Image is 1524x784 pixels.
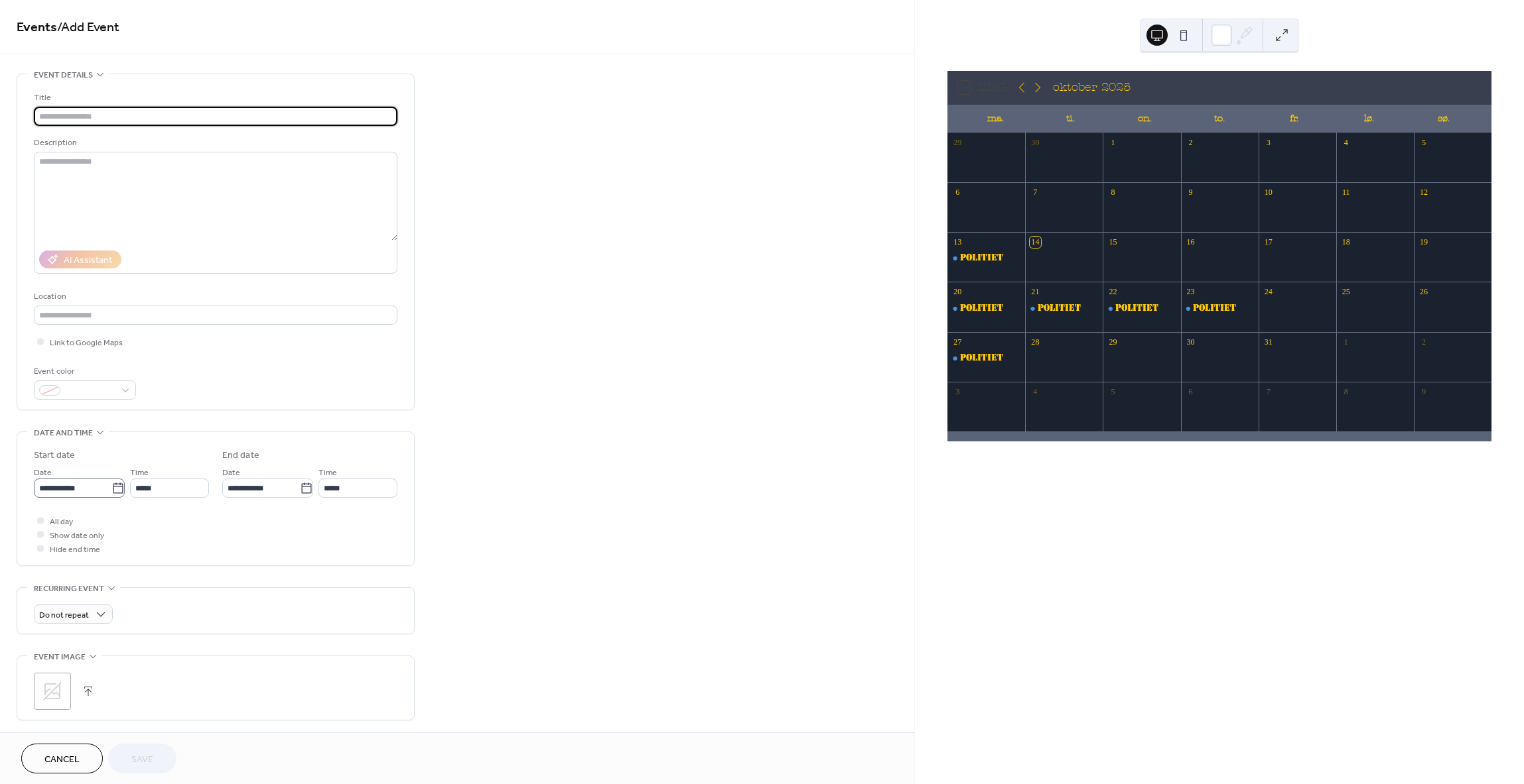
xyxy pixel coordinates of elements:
div: 7 [1030,187,1041,198]
div: 27 [952,336,963,347]
div: 9 [1418,386,1429,397]
div: 17 [1263,237,1274,248]
div: 5 [1107,386,1119,397]
div: 10 [1263,187,1274,198]
div: Politiet [960,302,1003,314]
div: 28 [1030,336,1041,347]
div: 12 [1418,187,1429,198]
div: 14 [1030,237,1041,248]
button: Cancel [21,744,103,773]
span: Hide end time [50,543,100,557]
div: 30 [1030,137,1041,148]
div: 4 [1340,137,1351,148]
div: 30 [1185,336,1196,347]
span: Cancel [44,753,80,767]
div: 2 [1418,336,1429,347]
div: 18 [1340,237,1351,248]
div: 25 [1340,286,1351,298]
div: 29 [1107,336,1119,347]
div: Politiet [1181,302,1259,314]
div: 3 [952,386,963,397]
div: 6 [1185,386,1196,397]
div: 7 [1263,386,1274,397]
div: 4 [1030,386,1041,397]
div: 5 [1418,137,1429,148]
span: / Add Event [57,15,119,40]
div: Politiet [960,252,1003,264]
div: 26 [1418,286,1429,298]
a: Events [17,15,57,40]
div: Politiet [947,302,1025,314]
div: 8 [1107,187,1119,198]
div: Start date [34,449,75,463]
span: Event image [34,650,86,664]
div: End date [222,449,259,463]
div: ma. [958,105,1033,132]
div: 11 [1340,187,1351,198]
div: Politiet [960,352,1003,364]
div: 16 [1185,237,1196,248]
div: 24 [1263,286,1274,298]
span: All day [50,515,73,529]
div: 29 [952,137,963,148]
div: Politiet [1103,302,1180,314]
span: Event details [34,68,93,82]
div: Description [34,136,395,150]
span: Date [34,466,52,480]
div: Politiet [947,352,1025,364]
span: Time [318,466,337,480]
div: Politiet [1038,302,1081,314]
div: ti. [1033,105,1108,132]
div: Politiet [947,252,1025,264]
div: Politiet [1025,302,1103,314]
div: 20 [952,286,963,298]
div: 6 [952,187,963,198]
span: Recurring event [34,582,104,596]
div: 19 [1418,237,1429,248]
span: Time [130,466,149,480]
div: 15 [1107,237,1119,248]
div: 8 [1340,386,1351,397]
div: Politiet [1193,302,1236,314]
div: 21 [1030,286,1041,298]
div: sø. [1406,105,1481,132]
div: 31 [1263,336,1274,347]
div: Politiet [1115,302,1158,314]
div: lø. [1332,105,1407,132]
div: fr. [1257,105,1332,132]
div: 9 [1185,187,1196,198]
div: 1 [1340,336,1351,347]
span: Date and time [34,426,93,440]
div: Location [34,290,395,304]
span: Link to Google Maps [50,336,123,350]
span: Show date only [50,529,104,543]
span: Do not repeat [39,608,89,623]
div: 2 [1185,137,1196,148]
div: 13 [952,237,963,248]
div: on. [1107,105,1182,132]
div: to. [1182,105,1257,132]
div: 22 [1107,286,1119,298]
div: 23 [1185,286,1196,298]
div: 1 [1107,137,1119,148]
div: oktober 2025 [1053,79,1131,96]
div: Event color [34,364,133,378]
div: Title [34,91,395,105]
span: Date [222,466,240,480]
div: ; [34,673,71,710]
div: 3 [1263,137,1274,148]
